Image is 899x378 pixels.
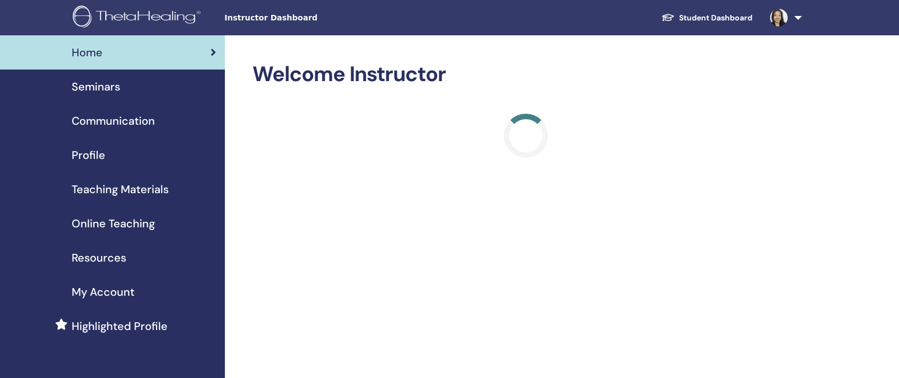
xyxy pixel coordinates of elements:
span: Communication [72,113,155,129]
span: Teaching Materials [72,181,169,198]
span: My Account [72,284,134,300]
a: Student Dashboard [653,8,761,28]
span: Seminars [72,78,120,95]
img: logo.png [73,6,204,30]
img: default.jpg [770,9,788,26]
span: Highlighted Profile [72,318,168,334]
img: graduation-cap-white.svg [661,13,675,22]
span: Profile [72,147,105,163]
h2: Welcome Instructor [252,62,800,87]
span: Instructor Dashboard [224,12,390,24]
span: Online Teaching [72,215,155,232]
span: Home [72,44,103,61]
span: Resources [72,249,126,266]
